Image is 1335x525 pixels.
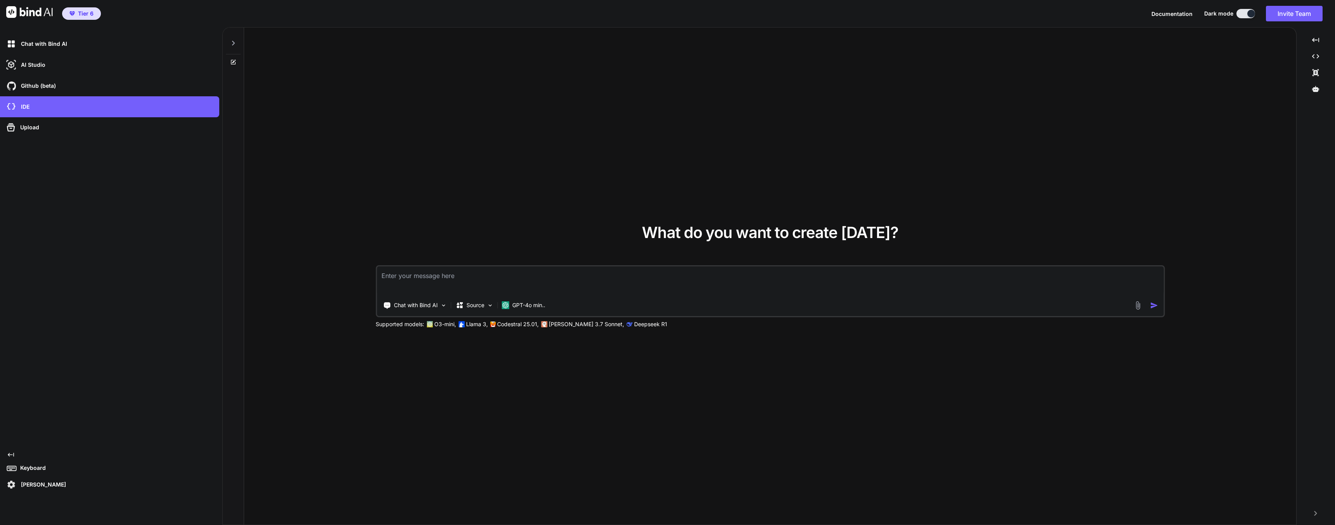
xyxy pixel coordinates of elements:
button: Invite Team [1266,6,1323,21]
p: [PERSON_NAME] [18,481,66,488]
img: premium [69,11,75,16]
button: Documentation [1151,10,1193,18]
span: What do you want to create [DATE]? [642,223,898,242]
p: AI Studio [18,61,45,69]
p: Deepseek R1 [634,320,667,328]
img: claude [541,321,547,327]
img: cloudideIcon [5,100,18,113]
p: [PERSON_NAME] 3.7 Sonnet, [549,320,624,328]
button: premiumTier 6 [62,7,101,20]
img: icon [1150,301,1158,309]
img: Pick Models [487,302,493,309]
img: settings [5,478,18,491]
img: Bind AI [6,6,53,18]
p: Chat with Bind AI [18,40,67,48]
p: O3-mini, [434,320,456,328]
img: Pick Tools [440,302,447,309]
p: GPT-4o min.. [512,301,545,309]
p: Source [466,301,484,309]
p: Upload [17,123,39,131]
p: Supported models: [376,320,424,328]
img: githubDark [5,79,18,92]
p: IDE [18,103,29,111]
img: darkAi-studio [5,58,18,71]
img: claude [626,321,633,327]
img: Llama2 [458,321,465,327]
p: Llama 3, [466,320,488,328]
img: darkChat [5,37,18,50]
img: Mistral-AI [490,322,496,327]
p: Chat with Bind AI [394,301,438,309]
p: Keyboard [17,464,46,472]
span: Dark mode [1204,10,1233,17]
p: Codestral 25.01, [497,320,539,328]
span: Documentation [1151,10,1193,17]
img: attachment [1133,301,1142,310]
img: GPT-4 [427,321,433,327]
img: GPT-4o mini [501,301,509,309]
span: Tier 6 [78,10,94,17]
p: Github (beta) [18,82,56,90]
